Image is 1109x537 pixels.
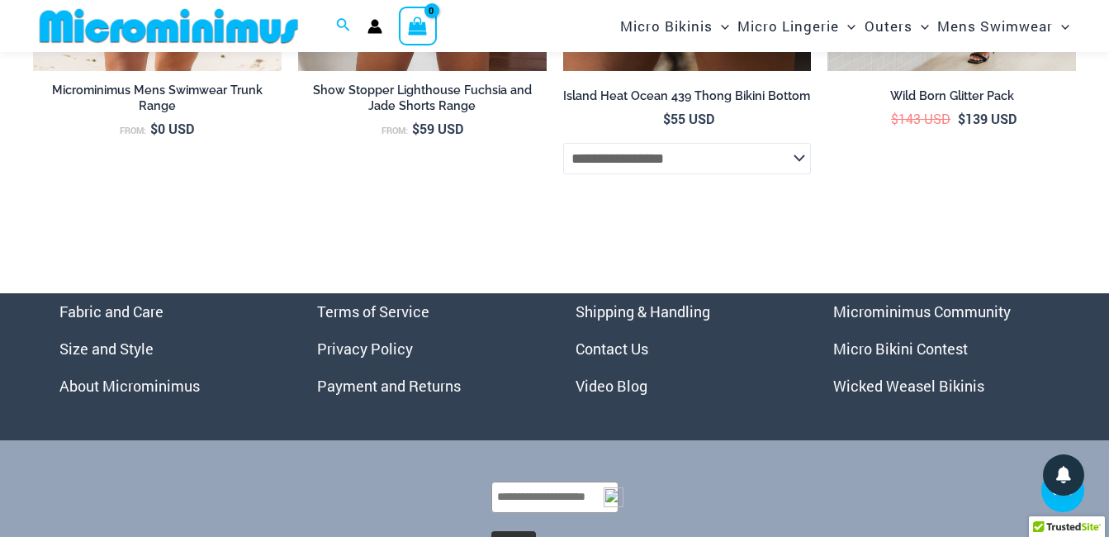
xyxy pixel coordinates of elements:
[616,5,733,47] a: Micro BikinisMenu ToggleMenu Toggle
[713,5,729,47] span: Menu Toggle
[860,5,933,47] a: OutersMenu ToggleMenu Toggle
[933,5,1073,47] a: Mens SwimwearMenu ToggleMenu Toggle
[412,120,419,137] span: $
[576,302,710,321] a: Shipping & Handling
[59,339,154,359] a: Size and Style
[891,110,950,127] bdi: 143 USD
[937,5,1053,47] span: Mens Swimwear
[663,110,671,127] span: $
[33,7,305,45] img: MM SHOP LOGO FLAT
[150,120,158,137] span: $
[827,88,1076,110] a: Wild Born Glitter Pack
[833,302,1011,321] a: Microminimus Community
[737,5,839,47] span: Micro Lingerie
[733,5,860,47] a: Micro LingerieMenu ToggleMenu Toggle
[833,293,1050,405] aside: Footer Widget 4
[865,5,912,47] span: Outers
[576,293,793,405] aside: Footer Widget 3
[1053,5,1069,47] span: Menu Toggle
[958,110,1017,127] bdi: 139 USD
[604,487,623,507] img: npw-badge-icon-locked.svg
[833,376,984,396] a: Wicked Weasel Bikinis
[958,110,965,127] span: $
[891,110,898,127] span: $
[298,83,547,113] h2: Show Stopper Lighthouse Fuchsia and Jade Shorts Range
[59,376,200,396] a: About Microminimus
[399,7,437,45] a: View Shopping Cart, empty
[833,339,968,359] a: Micro Bikini Contest
[150,120,194,137] bdi: 0 USD
[833,293,1050,405] nav: Menu
[59,302,164,321] a: Fabric and Care
[412,120,463,137] bdi: 59 USD
[317,293,534,405] aside: Footer Widget 2
[317,339,413,359] a: Privacy Policy
[912,5,929,47] span: Menu Toggle
[576,293,793,405] nav: Menu
[367,19,382,34] a: Account icon link
[336,16,351,37] a: Search icon link
[59,293,277,405] aside: Footer Widget 1
[317,302,429,321] a: Terms of Service
[576,339,648,359] a: Contact Us
[563,88,812,104] h2: Island Heat Ocean 439 Thong Bikini Bottom
[59,293,277,405] nav: Menu
[827,88,1076,104] h2: Wild Born Glitter Pack
[298,83,547,120] a: Show Stopper Lighthouse Fuchsia and Jade Shorts Range
[839,5,855,47] span: Menu Toggle
[620,5,713,47] span: Micro Bikinis
[33,83,282,120] a: Microminimus Mens Swimwear Trunk Range
[317,293,534,405] nav: Menu
[33,83,282,113] h2: Microminimus Mens Swimwear Trunk Range
[317,376,461,396] a: Payment and Returns
[663,110,714,127] bdi: 55 USD
[382,125,408,136] span: From:
[576,376,647,396] a: Video Blog
[614,2,1076,50] nav: Site Navigation
[563,88,812,110] a: Island Heat Ocean 439 Thong Bikini Bottom
[120,125,146,136] span: From:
